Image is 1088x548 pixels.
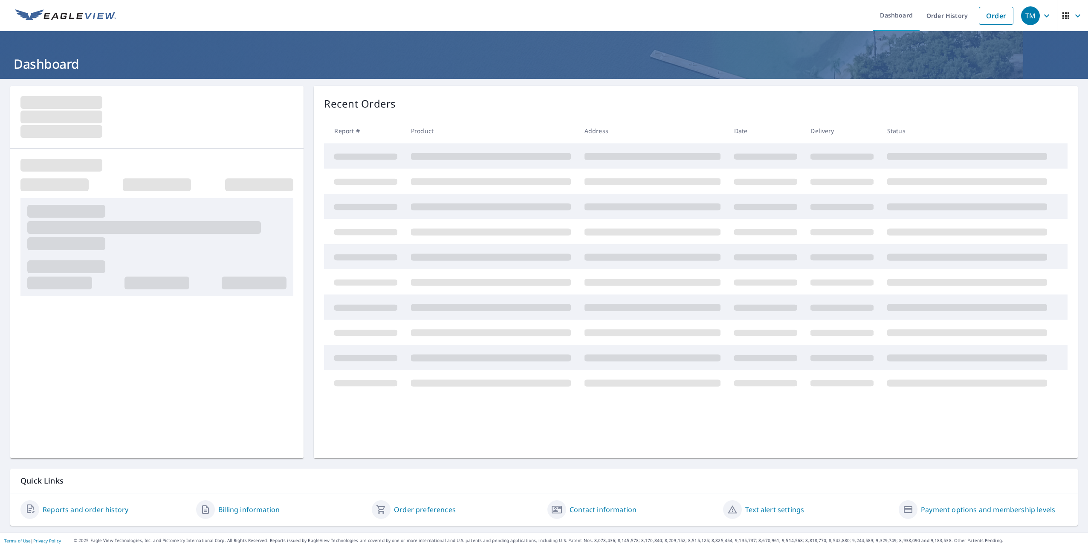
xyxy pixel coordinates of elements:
p: Quick Links [20,475,1068,486]
a: Text alert settings [745,504,804,515]
img: EV Logo [15,9,116,22]
a: Billing information [218,504,280,515]
a: Contact information [570,504,637,515]
th: Delivery [804,118,880,143]
a: Terms of Use [4,538,31,544]
th: Report # [324,118,404,143]
div: TM [1021,6,1040,25]
a: Privacy Policy [33,538,61,544]
th: Product [404,118,578,143]
a: Order [979,7,1013,25]
a: Order preferences [394,504,456,515]
a: Payment options and membership levels [921,504,1055,515]
p: | [4,538,61,543]
h1: Dashboard [10,55,1078,73]
a: Reports and order history [43,504,128,515]
th: Status [880,118,1054,143]
p: Recent Orders [324,96,396,111]
th: Date [727,118,804,143]
p: © 2025 Eagle View Technologies, Inc. and Pictometry International Corp. All Rights Reserved. Repo... [74,537,1084,544]
th: Address [578,118,727,143]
